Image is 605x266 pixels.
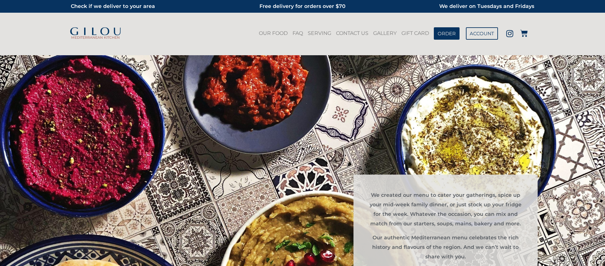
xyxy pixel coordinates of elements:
nav: Menu [256,26,431,41]
span: ACCOUNT [470,31,494,36]
a: OUR FOOD [257,26,289,41]
a: ORDER [434,27,460,40]
a: GALLERY [372,26,398,41]
a: CONTACT US [334,26,370,41]
a: FAQ [291,26,305,41]
h2: MEDITERRANEAN KITCHEN [68,36,123,39]
h2: Free delivery for orders over $70 [227,2,378,11]
img: Gilou Logo [69,27,122,36]
a: SERVING [306,26,333,41]
a: ACCOUNT [466,27,498,40]
span: ORDER [438,31,456,36]
p: We created our menu to cater your gatherings, spice up your mid-week family dinner, or just stock... [369,190,522,229]
a: Check if we deliver to your area [71,3,155,9]
a: GIFT CARD [400,26,431,41]
p: Our authentic Mediterranean menu celebrates the rich history and flavours of the region. And we c... [369,233,522,262]
h2: We deliver on Tuesdays and Fridays [384,2,534,11]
